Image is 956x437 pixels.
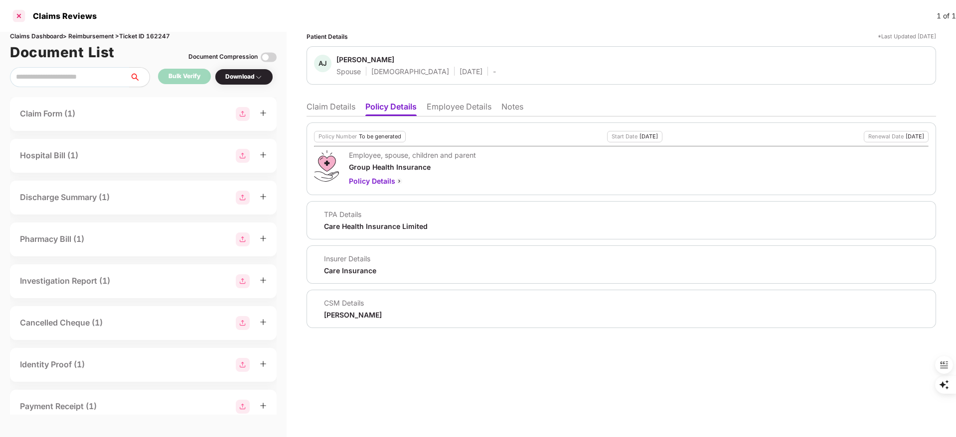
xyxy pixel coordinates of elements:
[261,49,277,65] img: svg+xml;base64,PHN2ZyBpZD0iVG9nZ2xlLTMyeDMyIiB4bWxucz0iaHR0cDovL3d3dy53My5vcmcvMjAwMC9zdmciIHdpZH...
[868,133,904,140] div: Renewal Date
[314,150,338,182] img: svg+xml;base64,PHN2ZyB4bWxucz0iaHR0cDovL3d3dy53My5vcmcvMjAwMC9zdmciIHdpZHRoPSI0OS4zMiIgaGVpZ2h0PS...
[324,266,376,275] div: Care Insurance
[236,232,250,246] img: svg+xml;base64,PHN2ZyBpZD0iR3JvdXBfMjg4MTMiIGRhdGEtbmFtZT0iR3JvdXAgMjg4MTMiIHhtbG5zPSJodHRwOi8vd3...
[260,402,267,409] span: plus
[493,67,496,76] div: -
[168,72,200,81] div: Bulk Verify
[336,67,361,76] div: Spouse
[260,109,267,116] span: plus
[365,102,417,116] li: Policy Details
[349,176,476,187] div: Policy Details
[324,210,428,219] div: TPA Details
[427,102,491,116] li: Employee Details
[20,400,97,413] div: Payment Receipt (1)
[319,133,357,140] div: Policy Number
[20,358,85,371] div: Identity Proof (1)
[188,52,258,62] div: Document Compression
[260,193,267,200] span: plus
[324,310,382,320] div: [PERSON_NAME]
[324,221,428,231] div: Care Health Insurance Limited
[324,254,376,263] div: Insurer Details
[371,67,449,76] div: [DEMOGRAPHIC_DATA]
[20,275,110,287] div: Investigation Report (1)
[612,133,637,140] div: Start Date
[460,67,482,76] div: [DATE]
[20,233,84,245] div: Pharmacy Bill (1)
[906,133,924,140] div: [DATE]
[27,11,97,21] div: Claims Reviews
[236,400,250,414] img: svg+xml;base64,PHN2ZyBpZD0iR3JvdXBfMjg4MTMiIGRhdGEtbmFtZT0iR3JvdXAgMjg4MTMiIHhtbG5zPSJodHRwOi8vd3...
[236,191,250,205] img: svg+xml;base64,PHN2ZyBpZD0iR3JvdXBfMjg4MTMiIGRhdGEtbmFtZT0iR3JvdXAgMjg4MTMiIHhtbG5zPSJodHRwOi8vd3...
[236,358,250,372] img: svg+xml;base64,PHN2ZyBpZD0iR3JvdXBfMjg4MTMiIGRhdGEtbmFtZT0iR3JvdXAgMjg4MTMiIHhtbG5zPSJodHRwOi8vd3...
[324,298,382,308] div: CSM Details
[20,191,110,204] div: Discharge Summary (1)
[307,102,355,116] li: Claim Details
[639,133,658,140] div: [DATE]
[20,149,78,162] div: Hospital Bill (1)
[129,73,150,81] span: search
[359,133,401,140] div: To be generated
[10,41,115,63] h1: Document List
[937,10,956,21] div: 1 of 1
[236,107,250,121] img: svg+xml;base64,PHN2ZyBpZD0iR3JvdXBfMjg4MTMiIGRhdGEtbmFtZT0iR3JvdXAgMjg4MTMiIHhtbG5zPSJodHRwOi8vd3...
[255,73,263,81] img: svg+xml;base64,PHN2ZyBpZD0iRHJvcGRvd24tMzJ4MzIiIHhtbG5zPSJodHRwOi8vd3d3LnczLm9yZy8yMDAwL3N2ZyIgd2...
[20,317,103,329] div: Cancelled Cheque (1)
[225,72,263,82] div: Download
[501,102,523,116] li: Notes
[878,32,936,41] div: *Last Updated [DATE]
[129,67,150,87] button: search
[260,151,267,158] span: plus
[20,108,75,120] div: Claim Form (1)
[314,55,331,72] div: AJ
[336,55,394,64] div: [PERSON_NAME]
[236,149,250,163] img: svg+xml;base64,PHN2ZyBpZD0iR3JvdXBfMjg4MTMiIGRhdGEtbmFtZT0iR3JvdXAgMjg4MTMiIHhtbG5zPSJodHRwOi8vd3...
[349,150,476,160] div: Employee, spouse, children and parent
[260,277,267,284] span: plus
[260,235,267,242] span: plus
[307,32,348,41] div: Patient Details
[236,316,250,330] img: svg+xml;base64,PHN2ZyBpZD0iR3JvdXBfMjg4MTMiIGRhdGEtbmFtZT0iR3JvdXAgMjg4MTMiIHhtbG5zPSJodHRwOi8vd3...
[349,162,476,172] div: Group Health Insurance
[236,274,250,288] img: svg+xml;base64,PHN2ZyBpZD0iR3JvdXBfMjg4MTMiIGRhdGEtbmFtZT0iR3JvdXAgMjg4MTMiIHhtbG5zPSJodHRwOi8vd3...
[395,177,403,185] img: svg+xml;base64,PHN2ZyBpZD0iQmFjay0yMHgyMCIgeG1sbnM9Imh0dHA6Ly93d3cudzMub3JnLzIwMDAvc3ZnIiB3aWR0aD...
[260,319,267,326] span: plus
[10,32,277,41] div: Claims Dashboard > Reimbursement > Ticket ID 162247
[260,360,267,367] span: plus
